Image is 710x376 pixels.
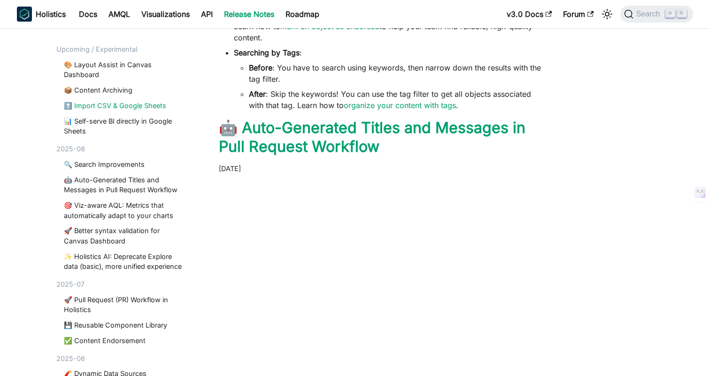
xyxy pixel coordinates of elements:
li: : [234,47,543,111]
a: 🎨 Layout Assist in Canvas Dashboard [64,60,185,80]
a: 🚀 Pull Request (PR) Workflow in Holistics [64,295,185,315]
a: AMQL [103,7,136,22]
a: 🚀 Better syntax validation for Canvas Dashboard [64,226,185,246]
div: Upcoming / Experimental [56,44,189,55]
a: ✨ Holistics AI: Deprecate Explore data (basic), more unified experience [64,251,185,272]
kbd: ⌘ [665,9,675,18]
a: organize your content with tags [344,101,456,110]
kbd: K [677,9,687,18]
a: mark an object as endorsed [280,22,379,31]
a: 🤖 Auto-Generated Titles and Messages in Pull Request Workflow [64,175,185,195]
strong: Before [249,63,272,72]
div: 2025-08 [56,144,189,154]
li: : You have to search using keywords, then narrow down the results with the tag filter. [249,62,543,85]
a: 🤖 Auto-Generated Titles and Messages in Pull Request Workflow [219,118,525,156]
div: 2025-07 [56,279,189,290]
button: Search (Command+K) [620,6,693,23]
a: Roadmap [280,7,325,22]
b: Holistics [36,8,66,20]
a: API [195,7,218,22]
button: Switch between dark and light mode (currently light mode) [600,7,615,22]
a: 📦 Content Archiving [64,85,185,95]
li: : Skip the keywords! You can use the tag filter to get all objects associated with that tag. Lear... [249,88,543,111]
a: HolisticsHolistics [17,7,66,22]
a: ⬆️ Import CSV & Google Sheets [64,101,185,111]
strong: After [249,89,266,99]
img: Holistics [17,7,32,22]
strong: Searching by Tags [234,48,300,57]
nav: Blog recent posts navigation [56,43,189,376]
time: [DATE] [219,164,241,172]
a: 📊 Self-serve BI directly in Google Sheets [64,116,185,136]
a: 💾 Reusable Component Library [64,320,185,330]
a: Forum [557,7,599,22]
a: Visualizations [136,7,195,22]
div: 2025-06 [56,353,189,364]
a: 🔍 Search Improvements [64,159,185,170]
a: Release Notes [218,7,280,22]
a: ✅ Content Endorsement [64,336,185,346]
a: 🎯 Viz-aware AQL: Metrics that automatically adapt to your charts [64,200,185,220]
a: v3.0 Docs [501,7,557,22]
span: Search [633,10,666,18]
a: Docs [73,7,103,22]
